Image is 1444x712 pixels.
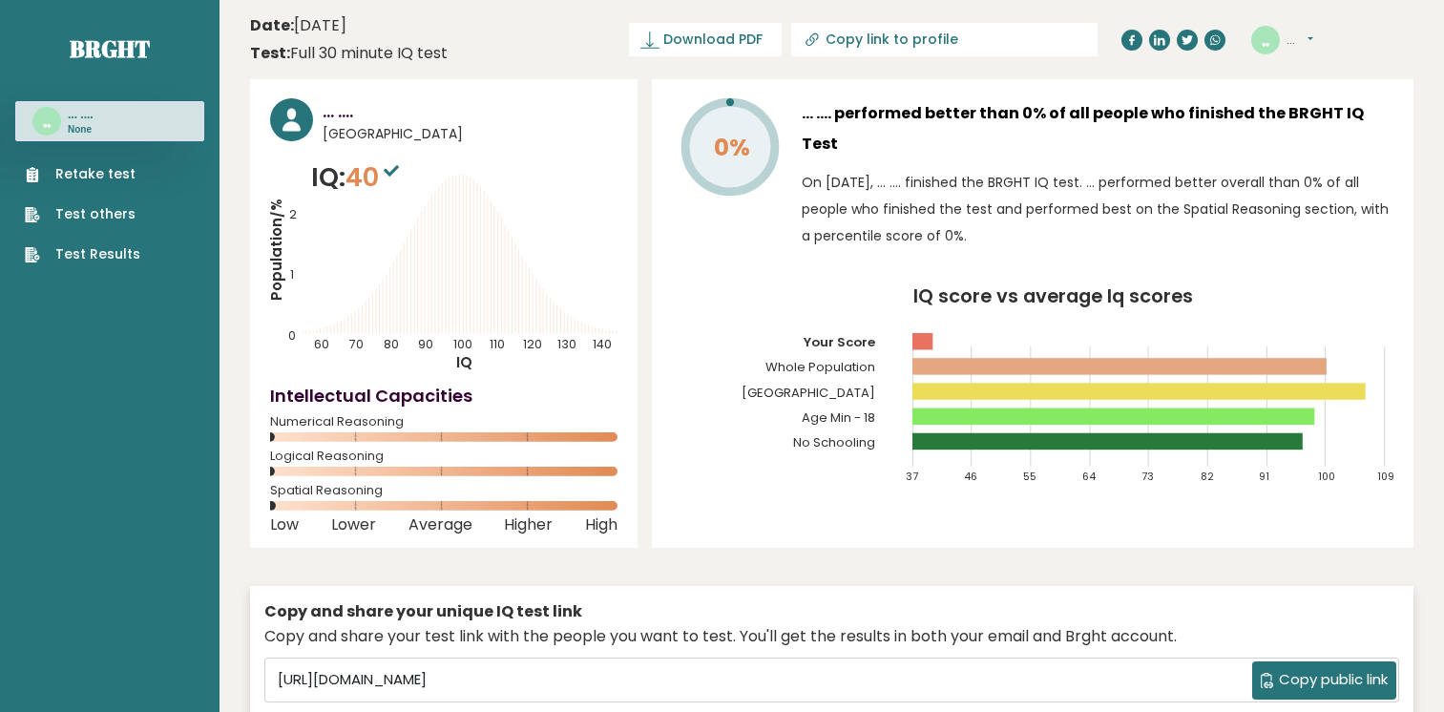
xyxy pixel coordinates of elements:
[311,158,404,197] p: IQ:
[906,470,918,484] tspan: 37
[663,30,763,50] span: Download PDF
[453,336,472,352] tspan: 100
[1252,661,1396,700] button: Copy public link
[323,124,617,144] span: [GEOGRAPHIC_DATA]
[585,521,617,529] span: High
[250,42,290,64] b: Test:
[803,333,875,351] tspan: Your Score
[270,418,617,426] span: Numerical Reasoning
[523,336,542,352] tspan: 120
[593,336,612,352] tspan: 140
[1023,470,1036,484] tspan: 55
[913,283,1193,309] tspan: IQ score vs average Iq scores
[43,110,52,132] text: ..
[264,625,1399,648] div: Copy and share your test link with the people you want to test. You'll get the results in both yo...
[1287,31,1313,50] button: ...
[270,521,299,529] span: Low
[1259,470,1269,484] tspan: 91
[1279,669,1388,691] span: Copy public link
[250,42,448,65] div: Full 30 minute IQ test
[270,487,617,494] span: Spatial Reasoning
[742,383,875,401] tspan: [GEOGRAPHIC_DATA]
[793,433,875,451] tspan: No Schooling
[331,521,376,529] span: Lower
[25,244,140,264] a: Test Results
[314,336,329,352] tspan: 60
[345,159,404,195] span: 40
[504,521,553,529] span: Higher
[802,169,1393,249] p: On [DATE], ... .... finished the BRGHT IQ test. ... performed better overall than 0% of all peopl...
[264,600,1399,623] div: Copy and share your unique IQ test link
[68,123,94,136] p: None
[25,164,140,184] a: Retake test
[250,14,346,37] time: [DATE]
[349,336,364,352] tspan: 70
[68,107,94,122] h3: ... ....
[456,353,472,373] tspan: IQ
[290,266,294,283] tspan: 1
[1318,470,1335,484] tspan: 100
[408,521,472,529] span: Average
[557,336,576,352] tspan: 130
[323,98,617,124] h3: ... ....
[1082,470,1096,484] tspan: 64
[490,336,505,352] tspan: 110
[266,199,286,301] tspan: Population/%
[270,383,617,408] h4: Intellectual Capacities
[965,470,978,484] tspan: 46
[1262,28,1270,50] text: ..
[418,336,433,352] tspan: 90
[25,204,140,224] a: Test others
[1141,470,1154,484] tspan: 73
[629,23,782,56] a: Download PDF
[384,336,399,352] tspan: 80
[714,131,750,164] tspan: 0%
[1201,470,1214,484] tspan: 82
[1377,470,1394,484] tspan: 109
[765,358,875,376] tspan: Whole Population
[802,98,1393,159] h3: ... .... performed better than 0% of all people who finished the BRGHT IQ Test
[250,14,294,36] b: Date:
[289,206,297,222] tspan: 2
[288,327,296,344] tspan: 0
[270,452,617,460] span: Logical Reasoning
[802,408,875,427] tspan: Age Min - 18
[70,33,150,64] a: Brght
